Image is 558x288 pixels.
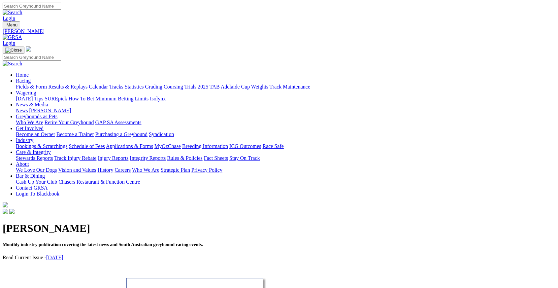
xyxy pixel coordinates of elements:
[16,84,47,90] a: Fields & Form
[3,16,15,21] a: Login
[3,222,555,234] h1: [PERSON_NAME]
[262,143,283,149] a: Race Safe
[9,209,15,214] img: twitter.svg
[97,167,113,173] a: History
[16,84,555,90] div: Racing
[16,126,44,131] a: Get Involved
[132,167,159,173] a: Who We Are
[3,40,15,46] a: Login
[16,179,57,185] a: Cash Up Your Club
[106,143,153,149] a: Applications & Forms
[26,46,31,52] img: logo-grsa-white.png
[3,3,61,10] input: Search
[16,131,55,137] a: Become an Owner
[145,84,162,90] a: Grading
[16,155,53,161] a: Stewards Reports
[16,120,555,126] div: Greyhounds as Pets
[16,72,29,78] a: Home
[16,167,555,173] div: About
[95,131,148,137] a: Purchasing a Greyhound
[58,179,140,185] a: Chasers Restaurant & Function Centre
[69,143,105,149] a: Schedule of Fees
[115,167,131,173] a: Careers
[16,161,29,167] a: About
[54,155,96,161] a: Track Injury Rebate
[109,84,123,90] a: Tracks
[16,102,48,107] a: News & Media
[3,202,8,207] img: logo-grsa-white.png
[89,84,108,90] a: Calendar
[16,167,57,173] a: We Love Our Dogs
[16,96,43,101] a: [DATE] Tips
[164,84,183,90] a: Coursing
[154,143,181,149] a: MyOzChase
[29,108,71,113] a: [PERSON_NAME]
[16,108,555,114] div: News & Media
[130,155,166,161] a: Integrity Reports
[48,84,87,90] a: Results & Replays
[3,54,61,61] input: Search
[16,143,67,149] a: Bookings & Scratchings
[16,155,555,161] div: Care & Integrity
[270,84,310,90] a: Track Maintenance
[16,191,59,197] a: Login To Blackbook
[167,155,203,161] a: Rules & Policies
[204,155,228,161] a: Fact Sheets
[3,61,22,67] img: Search
[95,120,142,125] a: GAP SA Assessments
[3,34,22,40] img: GRSA
[182,143,228,149] a: Breeding Information
[16,78,31,84] a: Racing
[3,21,20,28] button: Toggle navigation
[198,84,250,90] a: 2025 TAB Adelaide Cup
[98,155,128,161] a: Injury Reports
[3,255,555,261] p: Read Current Issue -
[150,96,166,101] a: Isolynx
[69,96,94,101] a: How To Bet
[16,96,555,102] div: Wagering
[16,149,51,155] a: Care & Integrity
[16,114,57,119] a: Greyhounds as Pets
[229,143,261,149] a: ICG Outcomes
[95,96,148,101] a: Minimum Betting Limits
[3,10,22,16] img: Search
[58,167,96,173] a: Vision and Values
[16,90,36,95] a: Wagering
[191,167,222,173] a: Privacy Policy
[45,96,67,101] a: SUREpick
[16,185,48,191] a: Contact GRSA
[3,242,203,247] span: Monthly industry publication covering the latest news and South Australian greyhound racing events.
[125,84,144,90] a: Statistics
[5,48,22,53] img: Close
[56,131,94,137] a: Become a Trainer
[184,84,196,90] a: Trials
[16,137,33,143] a: Industry
[16,179,555,185] div: Bar & Dining
[16,108,28,113] a: News
[16,120,43,125] a: Who We Are
[7,22,17,27] span: Menu
[16,131,555,137] div: Get Involved
[229,155,260,161] a: Stay On Track
[3,209,8,214] img: facebook.svg
[251,84,268,90] a: Weights
[3,28,555,34] a: [PERSON_NAME]
[16,143,555,149] div: Industry
[45,120,94,125] a: Retire Your Greyhound
[3,47,24,54] button: Toggle navigation
[46,255,63,260] a: [DATE]
[16,173,45,179] a: Bar & Dining
[149,131,174,137] a: Syndication
[161,167,190,173] a: Strategic Plan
